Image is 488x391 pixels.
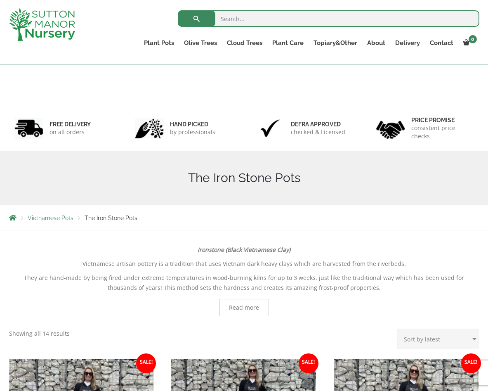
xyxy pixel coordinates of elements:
select: Shop order [397,329,479,349]
strong: Ironstone (Black Vietnamese Clay) [198,246,290,254]
a: Contact [425,37,458,49]
a: Plant Pots [139,37,179,49]
a: Delivery [390,37,425,49]
span: Sale! [136,353,156,373]
span: Sale! [461,353,481,373]
img: 3.jpg [256,118,285,139]
p: Showing all 14 results [9,329,70,339]
a: Plant Care [267,37,309,49]
a: Vietnamese Pots [28,215,73,221]
img: logo [9,8,75,41]
span: Read more [229,305,259,310]
span: 0 [469,35,477,43]
img: 2.jpg [135,118,164,139]
p: They are hand-made by being fired under extreme temperatures in wood-burning kilns for up to 3 we... [9,273,479,293]
p: checked & Licensed [291,128,345,136]
a: About [362,37,390,49]
h6: Defra approved [291,121,345,128]
a: Olive Trees [179,37,222,49]
a: Topiary&Other [309,37,362,49]
span: Sale! [299,353,318,373]
nav: Breadcrumbs [9,214,479,221]
img: 4.jpg [376,116,405,141]
h6: hand picked [170,121,215,128]
a: Cloud Trees [222,37,267,49]
p: Vietnamese artisan pottery is a tradition that uses Vietnam dark heavy clays which are harvested ... [9,259,479,269]
h6: Price promise [411,116,474,124]
a: 0 [458,37,479,49]
p: by professionals [170,128,215,136]
p: consistent price checks [411,124,474,140]
h6: FREE DELIVERY [50,121,91,128]
p: on all orders [50,128,91,136]
input: Search... [178,10,479,27]
img: 1.jpg [14,118,43,139]
h1: The Iron Stone Pots [9,171,479,185]
span: The Iron Stone Pots [85,215,137,221]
